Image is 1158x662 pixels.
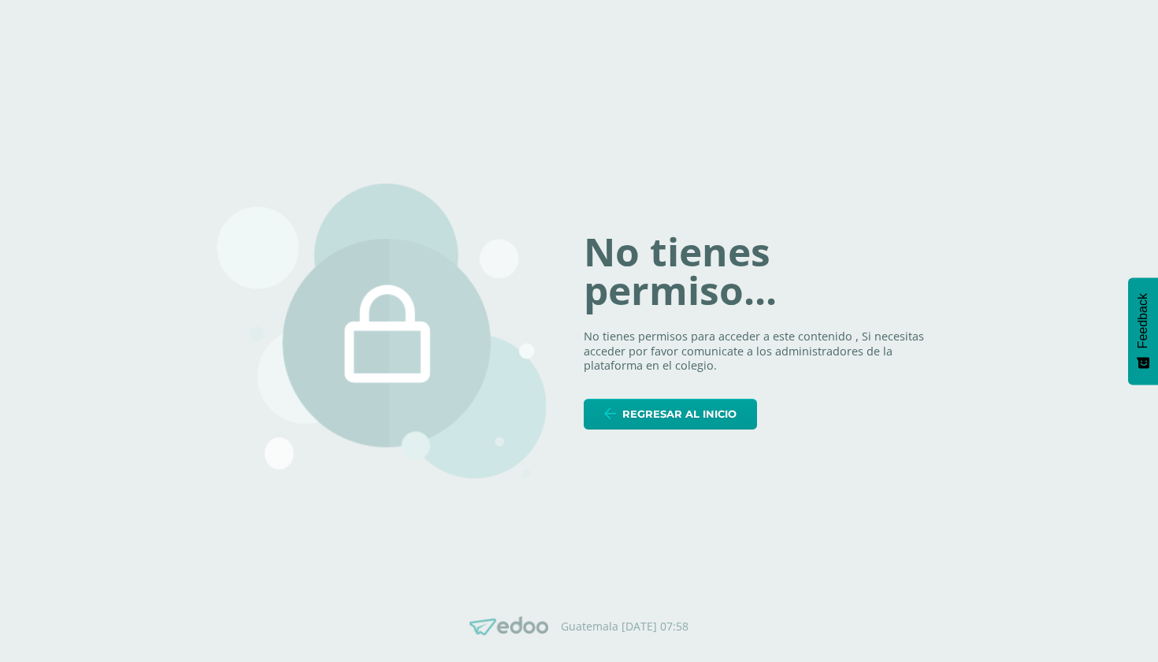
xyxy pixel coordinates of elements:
[470,616,548,636] img: Edoo
[584,329,941,374] p: No tienes permisos para acceder a este contenido , Si necesitas acceder por favor comunicate a lo...
[1136,293,1150,348] span: Feedback
[561,619,688,634] p: Guatemala [DATE] 07:58
[584,399,757,430] a: Regresar al inicio
[622,400,737,429] span: Regresar al inicio
[584,232,941,311] h1: No tienes permiso...
[217,184,546,478] img: 403.png
[1128,277,1158,385] button: Feedback - Mostrar encuesta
